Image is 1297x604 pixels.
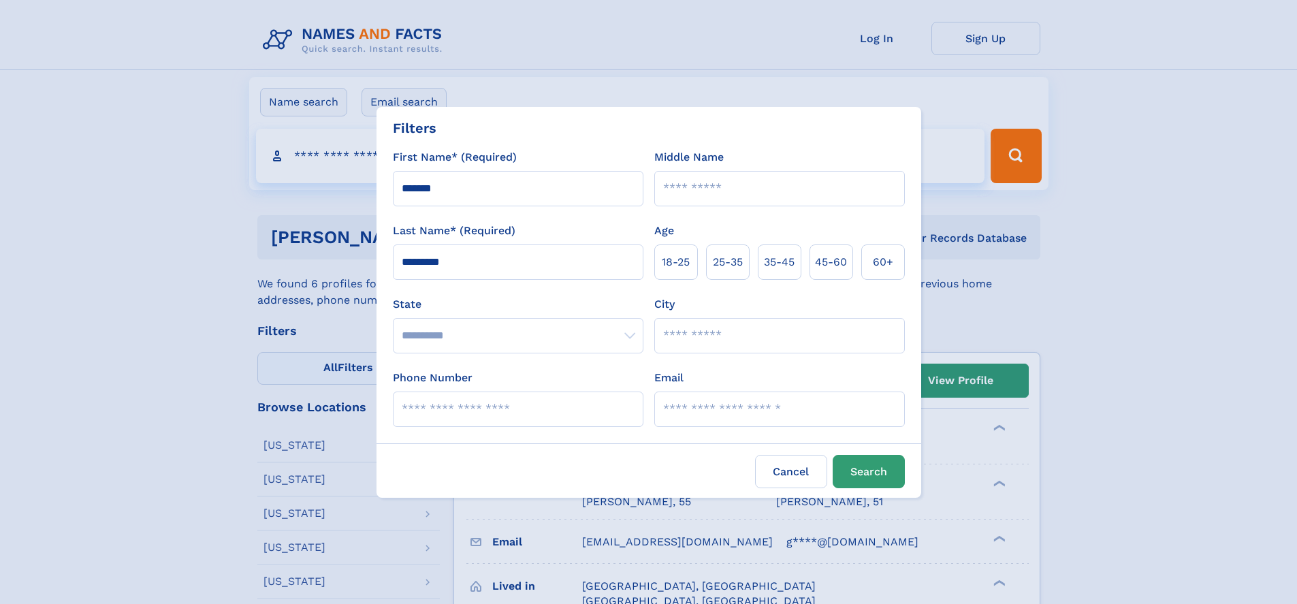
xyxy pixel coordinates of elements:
button: Search [833,455,905,488]
div: Filters [393,118,436,138]
label: Email [654,370,684,386]
label: State [393,296,643,313]
label: Cancel [755,455,827,488]
label: Phone Number [393,370,473,386]
label: Middle Name [654,149,724,165]
label: City [654,296,675,313]
label: Last Name* (Required) [393,223,515,239]
span: 18‑25 [662,254,690,270]
span: 35‑45 [764,254,795,270]
label: Age [654,223,674,239]
label: First Name* (Required) [393,149,517,165]
span: 60+ [873,254,893,270]
span: 25‑35 [713,254,743,270]
span: 45‑60 [815,254,847,270]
